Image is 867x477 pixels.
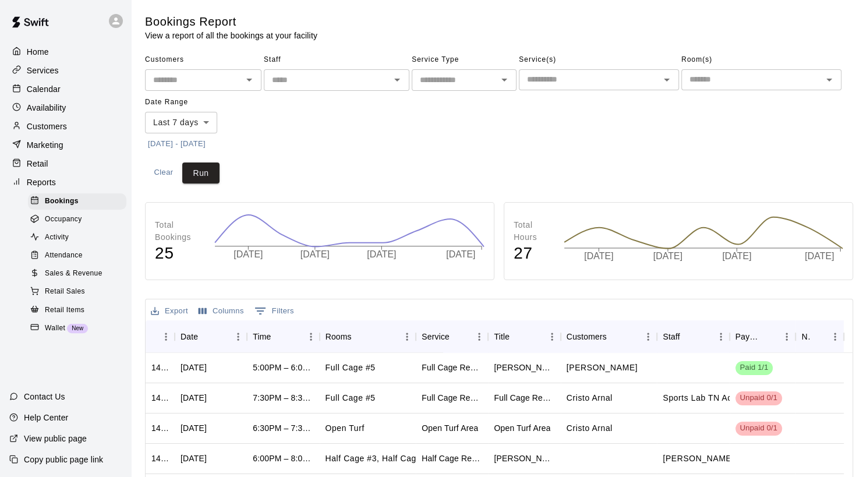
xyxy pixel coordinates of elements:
[145,162,182,184] button: Clear
[9,155,122,172] div: Retail
[233,249,263,259] tspan: [DATE]
[24,454,103,465] p: Copy public page link
[567,422,613,434] p: Cristo Arnal
[9,62,122,79] a: Services
[28,210,131,228] a: Occupancy
[253,320,271,353] div: Time
[450,328,466,345] button: Sort
[146,320,175,353] div: ID
[45,250,83,262] span: Attendance
[67,325,88,331] span: New
[422,392,482,404] div: Full Cage Rental
[24,412,68,423] p: Help Center
[9,80,122,98] div: Calendar
[27,46,49,58] p: Home
[795,320,844,353] div: Notes
[805,251,834,261] tspan: [DATE]
[271,328,287,345] button: Sort
[151,328,168,345] button: Sort
[416,320,488,353] div: Service
[27,102,66,114] p: Availability
[27,176,56,188] p: Reports
[680,328,696,345] button: Sort
[352,328,368,345] button: Sort
[422,422,478,434] div: Open Turf Area
[543,328,561,345] button: Menu
[509,328,526,345] button: Sort
[28,229,126,246] div: Activity
[253,453,313,464] div: 6:00PM – 8:00PM
[28,229,131,247] a: Activity
[422,453,482,464] div: Half Cage Rental
[496,72,512,88] button: Open
[264,51,409,69] span: Staff
[148,302,191,320] button: Export
[181,362,207,373] div: Thu, Sep 18, 2025
[826,328,844,345] button: Menu
[494,422,550,434] div: Open Turf Area
[494,362,554,373] div: Owen Hampton
[252,302,297,320] button: Show filters
[28,284,126,300] div: Retail Sales
[155,243,203,264] h4: 25
[712,328,730,345] button: Menu
[253,422,313,434] div: 6:30PM – 7:30PM
[28,248,126,264] div: Attendance
[389,72,405,88] button: Open
[9,99,122,116] a: Availability
[145,93,247,112] span: Date Range
[561,320,657,353] div: Customers
[28,266,126,282] div: Sales & Revenue
[367,249,396,259] tspan: [DATE]
[810,328,826,345] button: Sort
[253,392,313,404] div: 7:30PM – 8:30PM
[9,174,122,191] a: Reports
[45,268,102,280] span: Sales & Revenue
[24,433,87,444] p: View public page
[28,301,131,319] a: Retail Items
[488,320,560,353] div: Title
[470,328,488,345] button: Menu
[325,422,365,434] p: Open Turf
[778,328,795,345] button: Menu
[196,302,247,320] button: Select columns
[446,249,475,259] tspan: [DATE]
[28,211,126,228] div: Occupancy
[151,422,169,434] div: 1428000
[151,392,169,404] div: 1428002
[9,118,122,135] a: Customers
[514,243,552,264] h4: 27
[657,320,729,353] div: Staff
[494,392,554,404] div: Full Cage Rental
[663,320,680,353] div: Staff
[567,392,613,404] p: Cristo Arnal
[24,391,65,402] p: Contact Us
[157,328,175,345] button: Menu
[45,214,82,225] span: Occupancy
[45,323,65,334] span: Wallet
[247,320,319,353] div: Time
[325,453,434,465] p: Half Cage #3, Half Cage #4
[45,305,84,316] span: Retail Items
[325,320,352,353] div: Rooms
[145,30,317,41] p: View a report of all the bookings at your facility
[151,453,169,464] div: 1426957
[182,162,220,184] button: Run
[229,328,247,345] button: Menu
[653,251,682,261] tspan: [DATE]
[241,72,257,88] button: Open
[155,219,203,243] p: Total Bookings
[27,158,48,169] p: Retail
[801,320,810,353] div: Notes
[320,320,416,353] div: Rooms
[494,320,509,353] div: Title
[9,136,122,154] div: Marketing
[422,320,450,353] div: Service
[584,251,613,261] tspan: [DATE]
[663,453,734,465] p: James Adkins
[639,328,657,345] button: Menu
[28,319,131,337] a: WalletNew
[145,51,261,69] span: Customers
